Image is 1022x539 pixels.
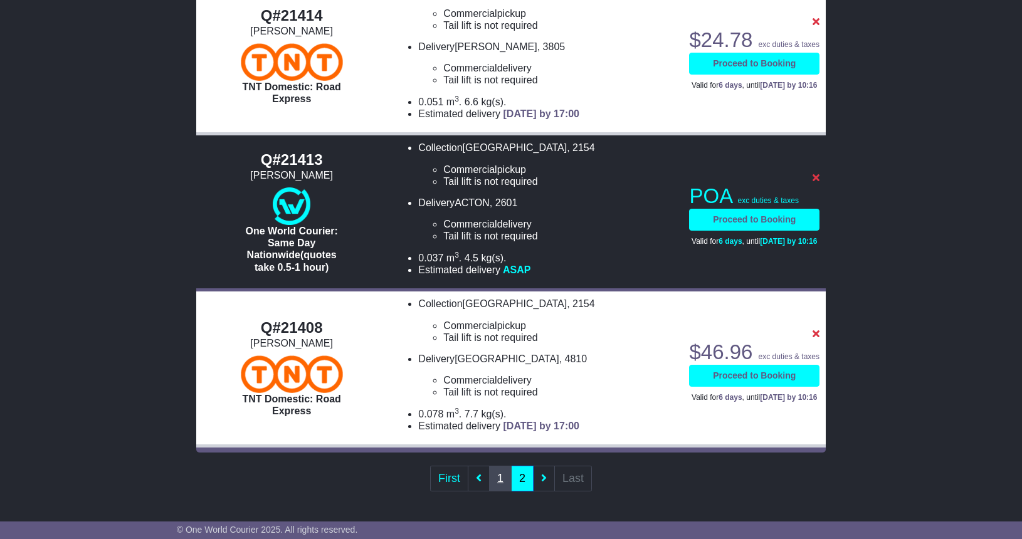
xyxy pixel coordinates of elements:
[418,41,677,86] li: Delivery
[177,525,358,535] span: © One World Courier 2025. All rights reserved.
[759,40,819,49] span: exc duties & taxes
[418,409,443,419] span: 0.078
[701,28,753,51] span: 24.78
[503,421,580,431] span: [DATE] by 17:00
[465,409,478,419] span: 7.7
[689,28,752,51] span: $
[738,196,799,205] span: exc duties & taxes
[760,393,817,402] span: [DATE] by 10:16
[418,264,677,276] li: Estimated delivery
[418,420,677,432] li: Estimated delivery
[443,375,497,385] span: Commercial
[443,218,677,230] li: delivery
[418,108,677,120] li: Estimated delivery
[446,409,461,419] span: m .
[443,8,677,19] li: pickup
[418,253,443,263] span: 0.037
[203,7,381,25] div: Q#21414
[418,197,677,243] li: Delivery
[489,466,512,491] a: 1
[537,41,565,52] span: , 3805
[443,164,497,175] span: Commercial
[490,197,517,208] span: , 2601
[465,97,478,107] span: 6.6
[481,253,506,263] span: kg(s).
[241,43,343,81] img: TNT Domestic: Road Express
[241,355,343,393] img: TNT Domestic: Road Express
[430,466,468,491] a: First
[481,97,506,107] span: kg(s).
[689,237,819,246] p: Valid for , until
[455,353,559,364] span: [GEOGRAPHIC_DATA]
[443,320,677,332] li: pickup
[443,175,677,187] li: Tail lift is not required
[689,393,819,402] p: Valid for , until
[273,187,310,225] img: One World Courier: Same Day Nationwide(quotes take 0.5-1 hour)
[719,81,742,90] span: 6 days
[760,237,817,246] span: [DATE] by 10:16
[203,151,381,169] div: Q#21413
[443,19,677,31] li: Tail lift is not required
[567,298,594,309] span: , 2154
[443,62,677,74] li: delivery
[443,386,677,398] li: Tail lift is not required
[465,253,478,263] span: 4.5
[689,340,752,364] span: $
[443,164,677,175] li: pickup
[455,251,459,259] sup: 3
[503,264,530,275] span: ASAP
[443,332,677,343] li: Tail lift is not required
[446,97,461,107] span: m .
[689,53,819,75] a: Proceed to Booking
[446,253,461,263] span: m .
[503,108,580,119] span: [DATE] by 17:00
[443,8,497,19] span: Commercial
[759,352,819,361] span: exc duties & taxes
[689,81,819,90] p: Valid for , until
[689,365,819,387] a: Proceed to Booking
[242,394,340,416] span: TNT Domestic: Road Express
[719,237,742,246] span: 6 days
[511,466,534,491] a: 2
[463,298,567,309] span: [GEOGRAPHIC_DATA]
[443,63,497,73] span: Commercial
[689,184,732,207] span: POA
[567,142,594,153] span: , 2154
[242,81,340,104] span: TNT Domestic: Road Express
[203,337,381,349] div: [PERSON_NAME]
[719,393,742,402] span: 6 days
[418,298,677,343] li: Collection
[455,95,459,103] sup: 3
[760,81,817,90] span: [DATE] by 10:16
[455,41,537,52] span: [PERSON_NAME]
[443,74,677,86] li: Tail lift is not required
[443,320,497,331] span: Commercial
[463,142,567,153] span: [GEOGRAPHIC_DATA]
[203,169,381,181] div: [PERSON_NAME]
[481,409,506,419] span: kg(s).
[203,319,381,337] div: Q#21408
[559,353,587,364] span: , 4810
[455,197,490,208] span: ACTON
[443,230,677,242] li: Tail lift is not required
[246,226,338,273] span: One World Courier: Same Day Nationwide(quotes take 0.5-1 hour)
[443,219,497,229] span: Commercial
[689,209,819,231] a: Proceed to Booking
[418,353,677,399] li: Delivery
[203,25,381,37] div: [PERSON_NAME]
[418,142,677,187] li: Collection
[418,97,443,107] span: 0.051
[701,340,753,364] span: 46.96
[443,374,677,386] li: delivery
[455,407,459,416] sup: 3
